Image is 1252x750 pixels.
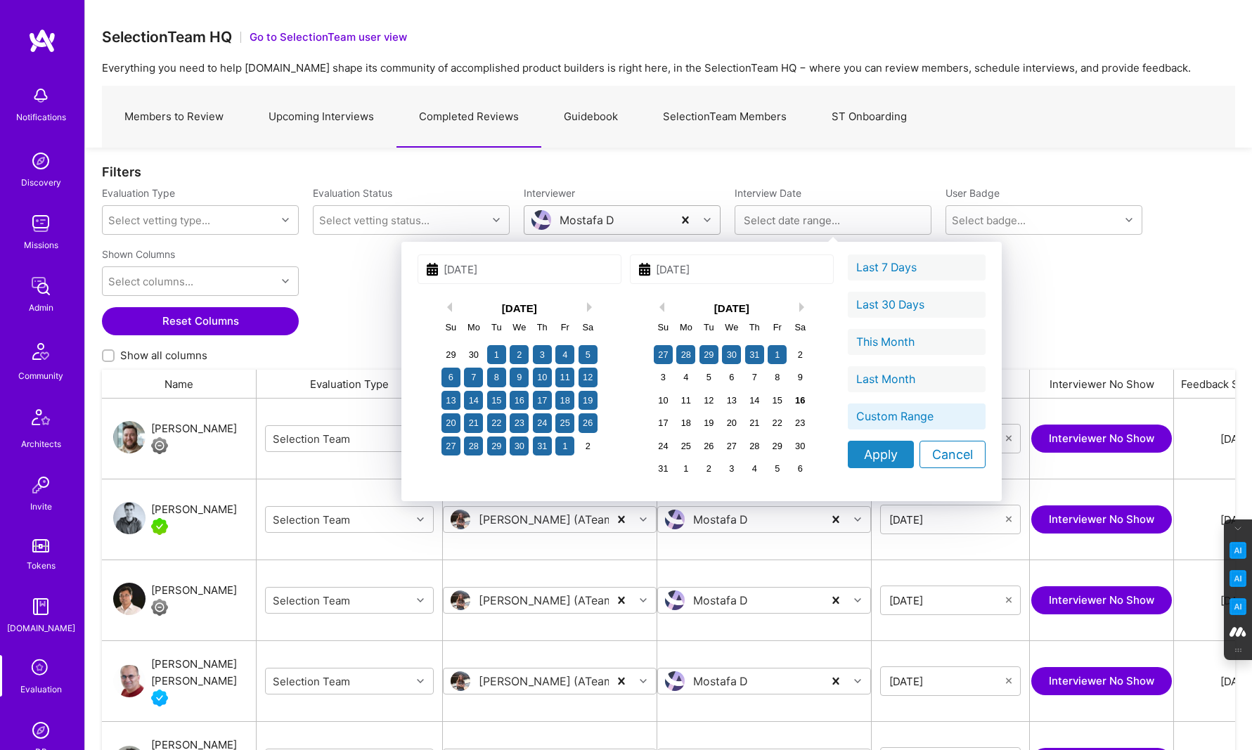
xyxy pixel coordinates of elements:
i: icon Chevron [417,597,424,604]
div: Choose Wednesday, July 30th, 2025 [510,437,529,455]
div: Choose Friday, July 25th, 2025 [555,413,574,432]
div: Mo [464,318,483,337]
img: User Avatar [665,590,685,610]
div: Choose Saturday, July 26th, 2025 [579,413,598,432]
div: Choose Monday, July 28th, 2025 [464,437,483,455]
button: Interviewer No Show [1031,425,1172,453]
div: Cancel [919,441,986,468]
div: Choose Thursday, September 4th, 2025 [745,459,764,478]
div: Choose Monday, September 1st, 2025 [676,459,695,478]
button: Interviewer No Show [1031,667,1172,695]
div: Choose Monday, August 25th, 2025 [676,437,695,455]
input: Select Date... [889,593,1006,607]
img: logo [28,28,56,53]
a: Guidebook [541,86,640,148]
div: Choose Tuesday, August 26th, 2025 [699,437,718,455]
a: User Avatar[PERSON_NAME]Limited Access [113,420,237,457]
a: Upcoming Interviews [246,86,396,148]
div: Choose Tuesday, July 1st, 2025 [487,345,506,364]
img: A.Teamer in Residence [151,518,168,535]
img: User Avatar [451,510,470,529]
div: Choose Saturday, August 9th, 2025 [791,368,810,387]
div: Choose Sunday, July 6th, 2025 [441,368,460,387]
div: Choose Saturday, August 30th, 2025 [791,437,810,455]
img: Vetted A.Teamer [151,690,168,706]
div: Select vetting type... [108,213,210,228]
div: Choose Monday, August 4th, 2025 [676,368,695,387]
div: Choose Saturday, July 19th, 2025 [579,391,598,410]
img: User Avatar [113,665,146,697]
i: icon Chevron [1125,216,1132,224]
div: Choose Thursday, July 24th, 2025 [533,413,552,432]
a: ST Onboarding [809,86,929,148]
div: Choose Friday, August 15th, 2025 [768,391,787,410]
img: Key Point Extractor icon [1230,542,1246,559]
div: Choose Friday, August 29th, 2025 [768,437,787,455]
div: Tu [487,318,506,337]
label: Evaluation Status [313,186,392,200]
img: teamwork [27,209,55,238]
img: User Avatar [531,210,551,230]
div: Choose Saturday, August 16th, 2025 [791,391,810,410]
div: Evaluation Type [257,370,443,398]
i: icon Chevron [640,516,647,523]
div: Choose Sunday, August 24th, 2025 [654,437,673,455]
div: Choose Saturday, August 23rd, 2025 [791,413,810,432]
div: Filters [102,164,1235,179]
div: Choose Monday, July 7th, 2025 [464,368,483,387]
div: [PERSON_NAME] [151,501,237,518]
div: Choose Monday, August 18th, 2025 [676,413,695,432]
div: Th [745,318,764,337]
a: User Avatar[PERSON_NAME]Limited Access [113,582,237,619]
div: We [510,318,529,337]
button: Interviewer No Show [1031,505,1172,534]
button: Interviewer No Show [1031,586,1172,614]
div: Evaluation [20,682,62,697]
button: Previous Month [654,302,664,312]
div: Choose Saturday, July 5th, 2025 [579,345,598,364]
div: Mostafa D [560,213,614,228]
div: Sa [579,318,598,337]
div: Choose Monday, July 28th, 2025 [676,345,695,364]
div: Choose Thursday, August 21st, 2025 [745,413,764,432]
div: Choose Wednesday, August 13th, 2025 [722,391,741,410]
div: Choose Monday, August 11th, 2025 [676,391,695,410]
div: Select columns... [108,274,193,289]
div: Admin [29,300,53,315]
div: Choose Thursday, July 10th, 2025 [533,368,552,387]
div: Choose Friday, August 1st, 2025 [768,345,787,364]
div: Choose Wednesday, August 27th, 2025 [722,437,741,455]
img: discovery [27,147,55,175]
a: Completed Reviews [396,86,541,148]
div: Choose Friday, August 8th, 2025 [768,368,787,387]
img: Limited Access [151,599,168,616]
i: icon Chevron [704,216,711,224]
div: Choose Monday, June 30th, 2025 [464,345,483,364]
span: Show all columns [120,348,207,363]
div: [DOMAIN_NAME] [7,621,75,635]
i: icon SelectionTeam [27,655,54,682]
div: Choose Friday, September 5th, 2025 [768,459,787,478]
img: User Avatar [451,590,470,610]
div: Choose Sunday, August 17th, 2025 [654,413,673,432]
div: Missions [24,238,58,252]
div: Fr [768,318,787,337]
img: Invite [27,471,55,499]
div: Th [533,318,552,337]
a: User Avatar[PERSON_NAME]A.Teamer in Residence [113,501,237,538]
i: icon Chevron [417,678,424,685]
div: Apply [848,441,914,468]
input: Select date range... [744,213,922,227]
div: Su [654,318,673,337]
div: Last Month [848,366,986,392]
div: Choose Sunday, July 13th, 2025 [441,391,460,410]
div: Choose Sunday, July 27th, 2025 [441,437,460,455]
div: Choose Thursday, August 14th, 2025 [745,391,764,410]
div: Choose Monday, July 21st, 2025 [464,413,483,432]
i: icon Chevron [282,216,289,224]
img: admin teamwork [27,272,55,300]
div: We [722,318,741,337]
div: Choose Sunday, July 27th, 2025 [654,345,673,364]
img: Admin Search [27,716,55,744]
i: icon Chevron [854,597,861,604]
